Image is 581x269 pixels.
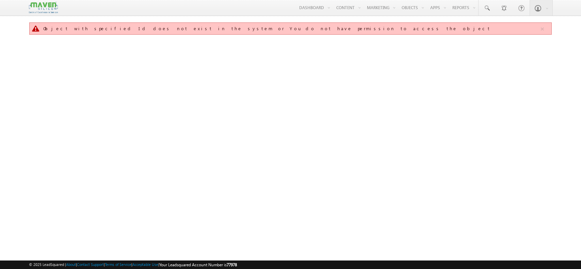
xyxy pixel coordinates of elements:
a: Terms of Service [105,262,131,267]
span: © 2025 LeadSquared | | | | | [29,262,237,268]
img: Custom Logo [29,2,58,14]
a: Contact Support [77,262,104,267]
a: About [66,262,76,267]
div: Object with specified Id does not exist in the system or You do not have permission to access the... [43,26,539,32]
span: 77978 [227,262,237,267]
a: Acceptable Use [132,262,158,267]
span: Your Leadsquared Account Number is [159,262,237,267]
